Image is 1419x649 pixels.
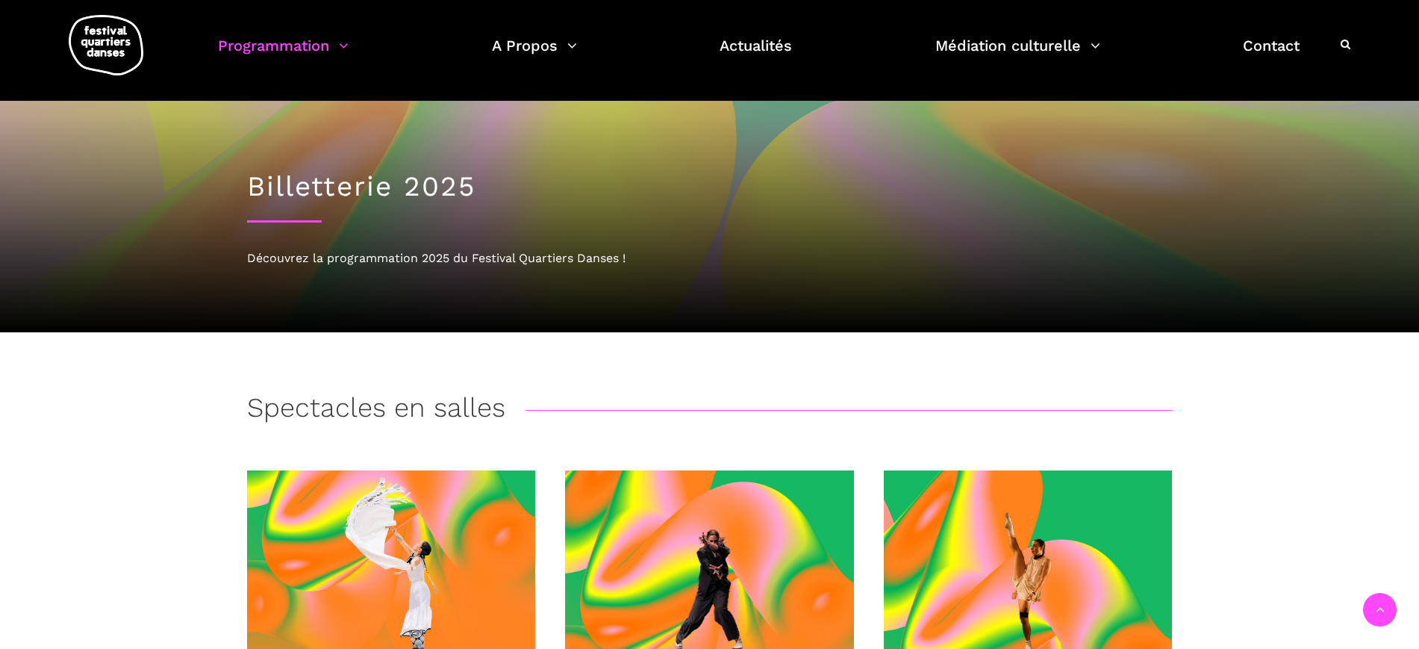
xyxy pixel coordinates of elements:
[247,392,505,429] h3: Spectacles en salles
[69,15,143,75] img: logo-fqd-med
[935,33,1100,77] a: Médiation culturelle
[1243,33,1300,77] a: Contact
[218,33,349,77] a: Programmation
[492,33,577,77] a: A Propos
[247,170,1173,203] h1: Billetterie 2025
[247,249,1173,268] div: Découvrez la programmation 2025 du Festival Quartiers Danses !
[720,33,792,77] a: Actualités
